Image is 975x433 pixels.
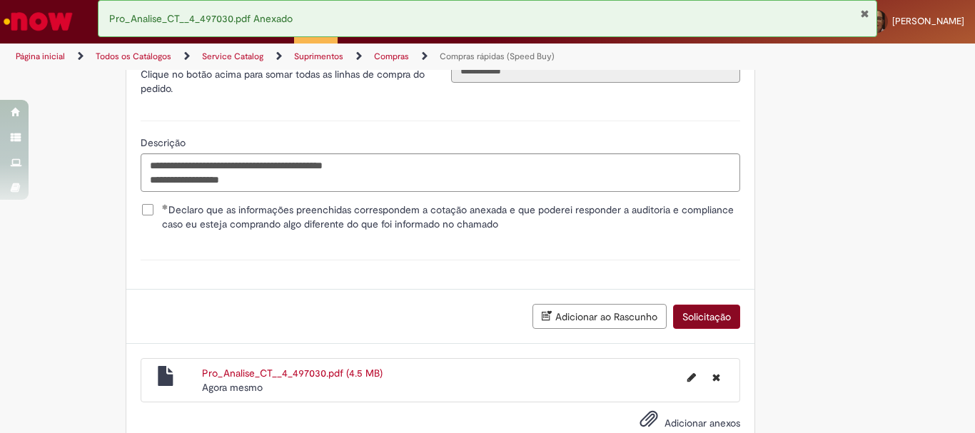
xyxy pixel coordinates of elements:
[202,367,383,379] a: Pro_Analise_CT__4_497030.pdf (4.5 MB)
[374,51,409,62] a: Compras
[162,203,740,231] span: Declaro que as informações preenchidas correspondem a cotação anexada e que poderei responder a a...
[892,15,964,27] span: [PERSON_NAME]
[665,417,740,429] span: Adicionar anexos
[451,58,740,83] input: Valor Total (REAL)
[141,136,188,149] span: Descrição
[294,51,343,62] a: Suprimentos
[202,381,263,394] time: 30/09/2025 11:37:36
[440,51,555,62] a: Compras rápidas (Speed Buy)
[11,44,640,70] ul: Trilhas de página
[1,7,75,36] img: ServiceNow
[16,51,65,62] a: Página inicial
[532,304,667,329] button: Adicionar ao Rascunho
[860,8,869,19] button: Fechar Notificação
[673,305,740,329] button: Solicitação
[141,153,740,192] textarea: Descrição
[202,51,263,62] a: Service Catalog
[202,381,263,394] span: Agora mesmo
[162,204,168,210] span: Obrigatório Preenchido
[96,51,171,62] a: Todos os Catálogos
[109,12,293,25] span: Pro_Analise_CT__4_497030.pdf Anexado
[679,366,704,389] button: Editar nome de arquivo Pro_Analise_CT__4_497030.pdf
[141,67,430,96] p: Clique no botão acima para somar todas as linhas de compra do pedido.
[704,366,729,389] button: Excluir Pro_Analise_CT__4_497030.pdf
